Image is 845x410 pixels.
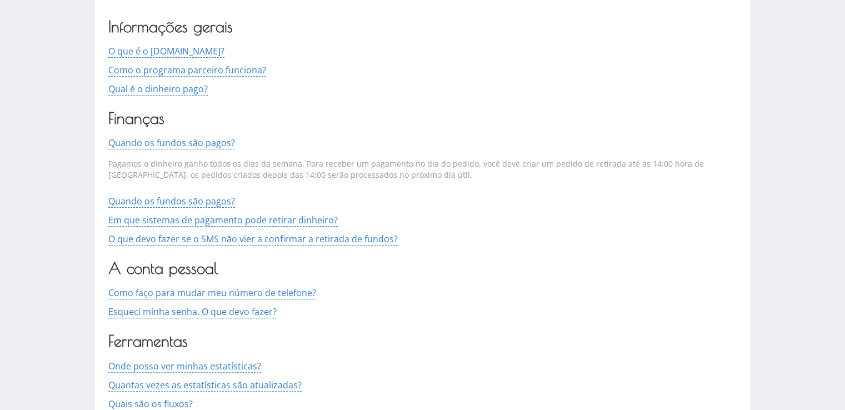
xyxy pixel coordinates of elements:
[108,307,277,317] button: Esqueci minha senha. O que devo fazer?
[108,261,737,275] h3: A conta pessoal
[108,287,316,299] span: Como faço para mudar meu número de telefone?
[108,288,316,298] button: Como faço para mudar meu número de telefone?
[108,380,302,390] button: Quantas vezes as estatísticas são atualizadas?
[108,399,193,409] button: Quais são os fluxos?
[108,137,235,149] span: Quando os fundos são pagos?
[108,233,398,246] span: O que devo fazer se o SMS não vier a confirmar a retirada de fundos?
[108,46,224,56] button: O que é o [DOMAIN_NAME]?
[108,65,266,75] button: Como o programa parceiro funciona?
[108,195,235,208] span: Quando os fundos são pagos?
[108,138,235,148] button: Quando os fundos são pagos?
[108,111,737,125] h3: Finanças
[108,214,338,227] span: Em que sistemas de pagamento pode retirar dinheiro?
[108,64,266,77] span: Como o programa parceiro funciona?
[108,196,235,206] button: Quando os fundos são pagos?
[108,19,737,33] h3: Informações gerais
[108,45,224,58] span: O que é o [DOMAIN_NAME]?
[108,306,277,318] span: Esqueci minha senha. O que devo fazer?
[108,149,737,189] div: Pagamos o dinheiro ganho todos os dias da semana. Para receber um pagamento no dia do pedido, voc...
[108,334,737,348] h3: Ferramentas
[108,234,398,244] button: O que devo fazer se o SMS não vier a confirmar a retirada de fundos?
[108,215,338,225] button: Em que sistemas de pagamento pode retirar dinheiro?
[108,379,302,392] span: Quantas vezes as estatísticas são atualizadas?
[108,360,261,373] span: Onde posso ver minhas estatísticas?
[108,83,208,96] span: Qual é o dinheiro pago?
[108,361,261,371] button: Onde posso ver minhas estatísticas?
[108,84,208,94] button: Qual é o dinheiro pago?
